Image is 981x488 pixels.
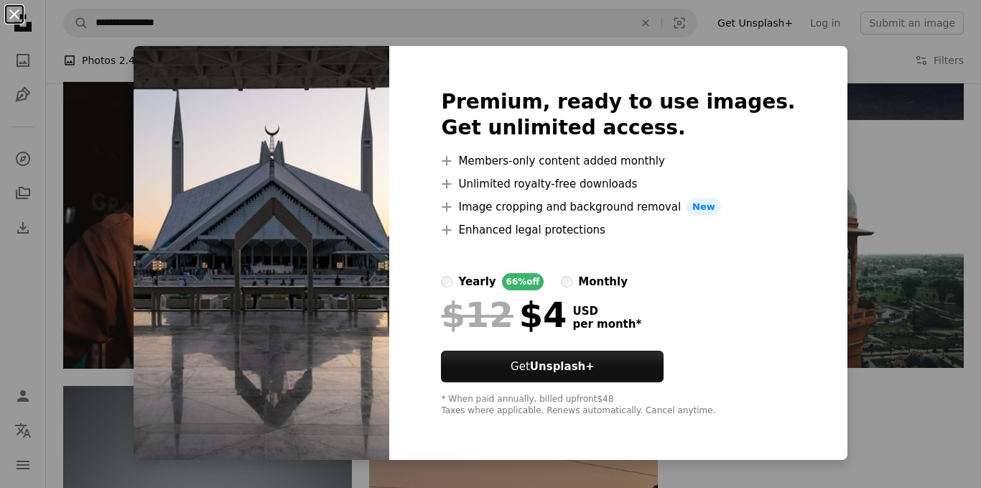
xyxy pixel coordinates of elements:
[530,360,595,373] strong: Unsplash+
[502,273,544,290] div: 66% off
[441,394,795,417] div: * When paid annually, billed upfront $48 Taxes where applicable. Renews automatically. Cancel any...
[441,89,795,141] h2: Premium, ready to use images. Get unlimited access.
[134,46,389,460] img: premium_photo-1697729756292-f1b8d4c8fde3
[441,296,567,333] div: $4
[572,318,641,331] span: per month *
[441,221,795,239] li: Enhanced legal protections
[441,198,795,216] li: Image cropping and background removal
[572,305,641,318] span: USD
[687,198,721,216] span: New
[578,273,628,290] div: monthly
[561,276,572,287] input: monthly
[441,351,664,382] button: GetUnsplash+
[441,175,795,193] li: Unlimited royalty-free downloads
[458,273,496,290] div: yearly
[441,152,795,170] li: Members-only content added monthly
[441,296,513,333] span: $12
[441,276,452,287] input: yearly66%off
